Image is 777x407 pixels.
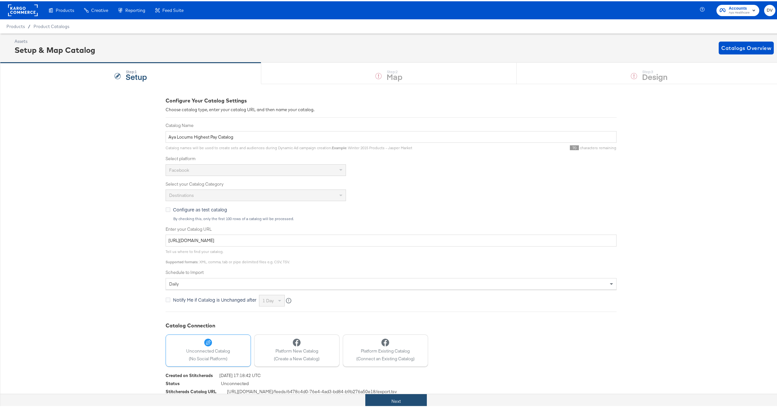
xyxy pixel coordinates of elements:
div: Catalog Connection [166,321,617,328]
input: Enter Catalog URL, e.g. http://www.example.com/products.xml [166,233,617,245]
label: Schedule to Import [166,268,617,274]
span: Destinations [169,191,194,197]
div: Choose catalog type, enter your catalog URL and then name your catalog. [166,105,617,111]
div: Step: 1 [126,68,147,73]
span: Platform Existing Catalog [356,347,415,353]
span: 70 [570,144,579,149]
span: (No Social Platform) [186,354,230,361]
div: Setup & Map Catalog [14,43,95,54]
span: (Connect an Existing Catalog) [356,354,415,361]
span: Products [56,6,74,12]
div: Status [166,379,180,385]
label: Select your Catalog Category [166,180,617,186]
input: Name your catalog e.g. My Dynamic Product Catalog [166,130,617,142]
div: characters remaining [412,144,617,149]
button: Unconnected Catalog(No Social Platform) [166,333,251,365]
span: DV [767,5,773,13]
span: [DATE] 17:18:42 UTC [219,371,261,379]
button: DV [764,4,775,15]
span: Catalogs Overview [721,42,771,51]
strong: Supported formats [166,258,198,263]
strong: Example [332,144,346,149]
span: Aya Healthcare [729,9,750,14]
span: Tell us where to find your catalog. : XML, comma, tab or pipe delimited files e.g. CSV, TSV. [166,248,290,263]
div: Created on Stitcherads [166,371,213,377]
span: Configure as test catalog [173,205,227,211]
span: Accounts [729,4,750,11]
button: AccountsAya Healthcare [716,4,759,15]
span: Notify Me if Catalog is Unchanged after [173,295,256,302]
span: Unconnected [221,379,249,387]
span: Platform New Catalog [274,347,320,353]
span: Products [6,23,25,28]
label: Select platform [166,154,617,160]
span: daily [169,280,179,286]
button: Catalogs Overview [719,40,774,53]
span: Creative [91,6,108,12]
span: Unconnected Catalog [186,347,230,353]
label: Catalog Name [166,121,617,127]
button: Platform Existing Catalog(Connect an Existing Catalog) [343,333,428,365]
span: (Create a New Catalog) [274,354,320,361]
span: / [25,23,34,28]
span: Feed Suite [162,6,184,12]
strong: Setup [126,70,147,81]
a: Product Catalogs [34,23,69,28]
span: Catalog names will be used to create sets and audiences during Dynamic Ad campaign creation. : Wi... [166,144,412,149]
div: By checking this, only the first 100 rows of a catalog will be processed. [173,215,617,220]
label: Enter your Catalog URL [166,225,617,231]
button: Platform New Catalog(Create a New Catalog) [254,333,340,365]
div: Configure Your Catalog Settings [166,96,617,103]
span: Reporting [125,6,145,12]
span: 1 day [263,296,274,302]
span: Facebook [169,166,189,172]
div: Assets [14,37,95,43]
